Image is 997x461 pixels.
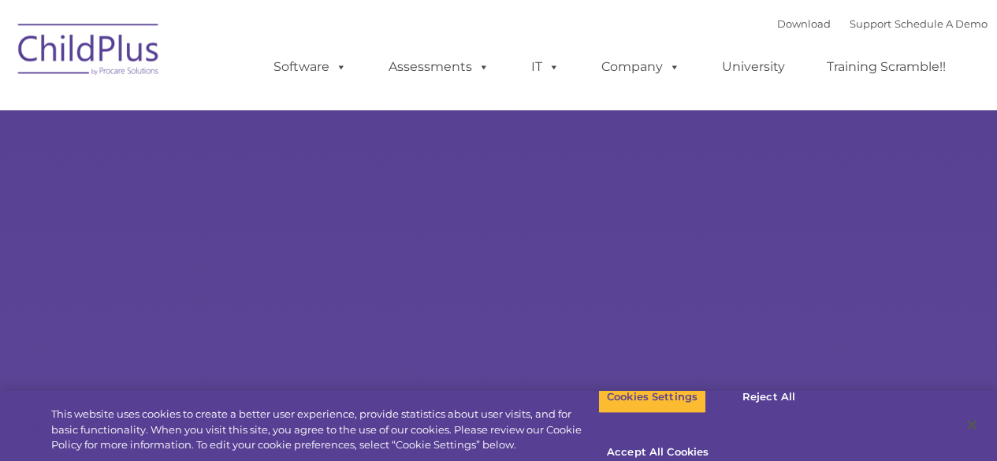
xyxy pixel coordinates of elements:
a: Download [777,17,831,30]
a: Training Scramble!! [811,51,962,83]
button: Cookies Settings [598,381,706,414]
font: | [777,17,988,30]
img: ChildPlus by Procare Solutions [10,13,168,91]
a: Company [586,51,696,83]
button: Reject All [720,381,818,414]
div: This website uses cookies to create a better user experience, provide statistics about user visit... [51,407,598,453]
a: Software [258,51,363,83]
a: Support [850,17,891,30]
button: Close [954,407,989,442]
a: Assessments [373,51,505,83]
a: Schedule A Demo [895,17,988,30]
a: IT [515,51,575,83]
a: University [706,51,801,83]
